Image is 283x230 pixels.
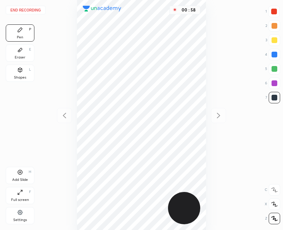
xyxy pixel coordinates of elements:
div: Shapes [14,76,26,79]
div: Z [265,213,280,224]
div: Eraser [15,56,25,59]
div: 6 [265,78,280,89]
div: E [29,48,31,51]
button: End recording [6,6,45,14]
div: Add Slide [12,178,28,182]
div: 2 [265,20,280,32]
div: F [29,190,31,194]
div: Pen [17,36,23,39]
div: 7 [265,92,280,103]
div: 4 [265,49,280,60]
div: L [29,68,31,71]
div: 00 : 58 [180,8,197,13]
div: C [265,184,280,196]
div: X [265,198,280,210]
div: 3 [265,34,280,46]
img: logo.38c385cc.svg [83,6,121,11]
div: 1 [265,6,280,17]
div: H [29,170,31,174]
div: 5 [265,63,280,75]
div: P [29,28,31,31]
div: Full screen [11,198,29,202]
div: Settings [13,218,27,222]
